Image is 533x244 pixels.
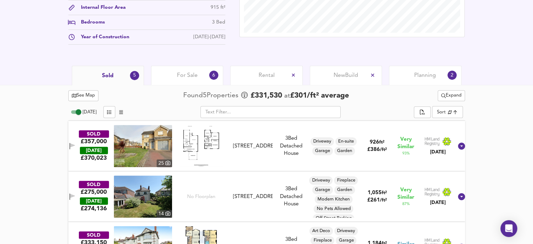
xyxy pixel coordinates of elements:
[79,130,109,138] div: SOLD
[180,125,222,166] img: Floorplan
[334,176,358,185] div: Fireplace
[370,140,379,145] span: 926
[312,148,333,154] span: Garage
[75,19,105,26] div: Bedrooms
[310,138,334,145] span: Driveway
[290,92,349,99] span: £ 301 / ft² average
[334,72,358,79] span: New Build
[212,19,225,26] div: 3 Bed
[367,198,387,203] span: £ 261
[379,140,384,145] span: ft²
[72,92,95,100] span: See Map
[312,147,333,155] div: Garage
[500,220,517,237] div: Open Intercom Messenger
[183,91,240,100] div: Found 5 Propert ies
[313,214,354,223] div: Off Street Parking
[157,210,172,218] div: 14
[102,72,114,80] span: Sold
[211,4,225,11] div: 915 ft²
[402,201,409,207] span: 87 %
[275,135,307,157] div: 3 Bed Detached House
[380,198,387,203] span: / ft²
[209,71,218,80] div: 6
[310,137,334,146] div: Driveway
[114,125,172,167] img: property thumbnail
[315,196,353,203] span: Modern Kitchen
[81,205,107,212] span: £ 274,136
[259,72,275,79] span: Rental
[334,186,355,194] div: Garden
[397,136,414,151] span: Very Similar
[335,137,357,146] div: En-suite
[314,205,353,213] div: No Pets Allowed
[68,121,465,171] div: SOLD£357,000 [DATE]£370,023property thumbnail 25 Floorplan[STREET_ADDRESS]3Bed Detached HouseDriv...
[441,92,462,100] span: Expand
[75,33,129,41] div: Year of Construction
[380,147,387,152] span: / ft²
[309,227,333,235] div: Art Deco
[80,147,108,154] div: [DATE]
[114,176,172,218] a: property thumbnail 14
[438,90,465,101] div: split button
[233,193,273,200] div: [STREET_ADDRESS]
[367,147,387,152] span: £ 386
[382,191,387,195] span: ft²
[368,190,382,196] span: 1,055
[334,227,358,235] div: Driveway
[309,176,333,185] div: Driveway
[334,148,355,154] span: Garden
[336,237,356,244] span: Garage
[81,138,107,145] div: £357,000
[81,154,107,162] span: £ 370,023
[437,109,446,116] div: Sort
[432,106,463,118] div: Sort
[457,192,466,201] svg: Show Details
[83,110,96,114] span: [DATE]
[335,138,357,145] span: En-suite
[275,185,307,208] div: 3 Bed Detached House
[130,71,139,80] div: 5
[334,177,358,184] span: Fireplace
[457,142,466,150] svg: Show Details
[309,228,333,234] span: Art Deco
[157,159,172,167] div: 25
[68,171,465,222] div: SOLD£275,000 [DATE]£274,136property thumbnail 14 No Floorplan[STREET_ADDRESS]3Bed Detached HouseD...
[402,151,409,156] span: 93 %
[81,188,107,196] div: £275,000
[233,143,273,150] div: [STREET_ADDRESS]
[438,90,465,101] button: Expand
[334,187,355,193] span: Garden
[251,91,282,101] span: £ 331,530
[424,187,452,197] img: Land Registry
[80,197,108,205] div: [DATE]
[312,186,333,194] div: Garage
[193,33,225,41] div: [DATE]-[DATE]
[230,193,275,200] div: 18 Halifax Road, S35 8PB
[187,193,216,200] span: No Floorplan
[309,177,333,184] span: Driveway
[114,125,172,167] a: property thumbnail 25
[424,149,452,156] div: [DATE]
[314,206,353,212] span: No Pets Allowed
[310,237,334,244] span: Fireplace
[114,176,172,218] img: property thumbnail
[334,228,358,234] span: Driveway
[414,72,436,79] span: Planning
[424,199,452,206] div: [DATE]
[68,90,99,101] button: See Map
[177,72,198,79] span: For Sale
[447,71,457,80] div: 2
[200,106,341,118] input: Text Filter...
[397,186,414,201] span: Very Similar
[315,195,353,204] div: Modern Kitchen
[334,147,355,155] div: Garden
[284,93,290,99] span: at
[79,231,109,239] div: SOLD
[79,181,109,188] div: SOLD
[312,187,333,193] span: Garage
[414,106,431,118] div: split button
[75,4,126,11] div: Internal Floor Area
[313,215,354,222] span: Off Street Parking
[424,137,452,146] img: Land Registry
